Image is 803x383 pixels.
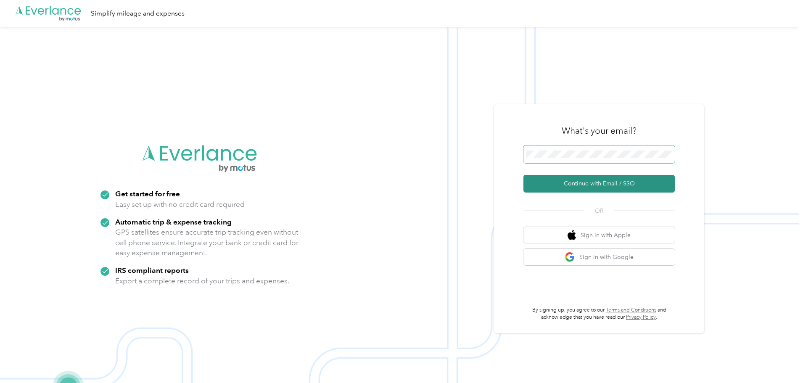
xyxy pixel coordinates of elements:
[606,307,656,313] a: Terms and Conditions
[115,266,189,275] strong: IRS compliant reports
[568,230,576,240] img: apple logo
[91,8,185,19] div: Simplify mileage and expenses
[565,252,575,262] img: google logo
[115,217,232,226] strong: Automatic trip & expense tracking
[523,249,675,265] button: google logoSign in with Google
[115,276,289,286] p: Export a complete record of your trips and expenses.
[523,306,675,321] p: By signing up, you agree to our and acknowledge that you have read our .
[523,227,675,243] button: apple logoSign in with Apple
[562,125,637,137] h3: What's your email?
[523,175,675,193] button: Continue with Email / SSO
[115,227,299,258] p: GPS satellites ensure accurate trip tracking even without cell phone service. Integrate your bank...
[626,314,656,320] a: Privacy Policy
[115,189,180,198] strong: Get started for free
[115,199,245,210] p: Easy set up with no credit card required
[584,206,614,215] span: OR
